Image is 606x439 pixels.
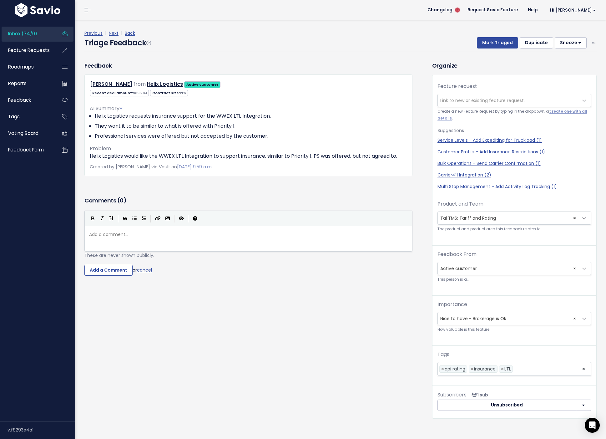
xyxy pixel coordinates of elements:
h3: Organize [432,61,597,70]
button: Markdown Guide [190,214,200,223]
span: Feature Requests [8,47,50,54]
span: × [501,366,504,372]
a: [DATE] 9:59 a.m. [177,164,213,170]
span: Nice to have - Brokerage is Ok [437,312,591,325]
span: Tags [8,113,20,120]
span: Active customer [438,262,578,275]
span: Roadmaps [8,64,34,70]
span: Nice to have - Brokerage is Ok [438,312,578,325]
label: Feature request [437,83,477,90]
span: Inbox (74/0) [8,30,37,37]
button: Duplicate [520,37,553,48]
button: Toggle Preview [177,214,186,223]
button: Heading [107,214,116,223]
span: | [104,30,108,36]
a: Reports [2,76,52,91]
button: Bold [88,214,97,223]
span: Created by [PERSON_NAME] via Vault on [90,164,213,170]
a: Previous [84,30,103,36]
div: v.f8293e4a1 [8,422,75,438]
label: Product and Team [437,200,483,208]
a: Hi [PERSON_NAME] [543,5,601,15]
li: Helix Logistics requests insurance support for the WWEX LTL Integration. [95,112,407,120]
a: Helix Logistics [147,80,183,88]
li: Professional services were offered but not accepted by the customer. [95,132,407,140]
a: Bulk Operations - Send Carrier Confirmation (1) [437,160,591,167]
span: × [573,312,576,325]
span: AI Summary [90,105,123,112]
li: LTL [499,365,513,373]
li: They want it to be similar to what is offered with Priority 1. [95,122,407,130]
span: Tai TMS: Tariff and Rating [437,212,591,225]
span: Hi [PERSON_NAME] [550,8,596,13]
span: | [120,30,124,36]
small: This person is a... [437,276,591,283]
span: 9895.83 [133,90,147,95]
small: Create a new Feature Request by typing in the dropdown, or . [437,108,591,122]
button: Italic [97,214,107,223]
span: Pro [180,90,186,95]
a: Feature Requests [2,43,52,58]
a: Multi Stop Management - Add Activity Log Tracking (1) [437,183,591,190]
div: Open Intercom Messenger [585,418,600,433]
button: Quote [120,214,130,223]
a: Roadmaps [2,60,52,74]
button: Generic List [130,214,139,223]
span: Reports [8,80,27,87]
span: × [441,366,444,372]
a: Feedback form [2,143,52,157]
span: LTL [504,366,511,372]
span: Changelog [427,8,452,12]
a: [PERSON_NAME] [90,80,132,88]
h3: Feedback [84,61,112,70]
label: Importance [437,301,467,308]
span: Voting Board [8,130,38,136]
a: Service Levels - Add Expediting for Truckload (1) [437,137,591,144]
label: Feedback From [437,251,477,258]
a: create one with all details [437,109,587,120]
a: Tags [2,110,52,124]
span: Active customer [437,262,591,275]
small: How valuable is this feature [437,326,591,333]
span: Contract size: [150,90,188,96]
i: | [174,215,175,222]
a: Customer Profile - Add Insurance Restricitions (1) [437,149,591,155]
li: api rating [439,365,467,373]
a: Next [109,30,119,36]
a: cancel [137,267,152,273]
a: Help [523,5,543,15]
button: Numbered List [139,214,149,223]
span: Link to new or existing feature request... [440,97,527,104]
span: 0 [120,197,124,204]
span: api rating [445,366,465,372]
span: <p><strong>Subscribers</strong><br><br> - Steven Stewart<br> </p> [469,392,488,398]
small: The product and product area this feedback relates to [437,226,591,232]
span: from [134,80,146,88]
button: Unsubscribed [437,400,576,411]
span: × [573,262,576,275]
span: Feedback [8,97,31,103]
button: Create Link [153,214,163,223]
a: Request Savio Feature [462,5,523,15]
strong: Active customer [186,82,219,87]
a: Back [125,30,135,36]
a: Voting Board [2,126,52,140]
span: Feedback form [8,146,44,153]
img: logo-white.9d6f32f41409.svg [13,3,62,17]
span: Tai TMS: Tariff and Rating [438,212,578,224]
button: Import an image [163,214,172,223]
label: Tags [437,351,449,358]
a: Inbox (74/0) [2,27,52,41]
span: Recent deal amount: [90,90,149,96]
i: | [188,215,189,222]
div: or [84,265,412,276]
span: × [582,362,585,375]
input: Add a Comment [84,265,133,276]
span: × [573,212,576,224]
span: Subscribers [437,391,467,398]
a: Carrier411 Integration (2) [437,172,591,178]
button: Snooze [555,37,587,48]
h3: Comments ( ) [84,196,412,205]
p: Suggestions [437,127,591,135]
